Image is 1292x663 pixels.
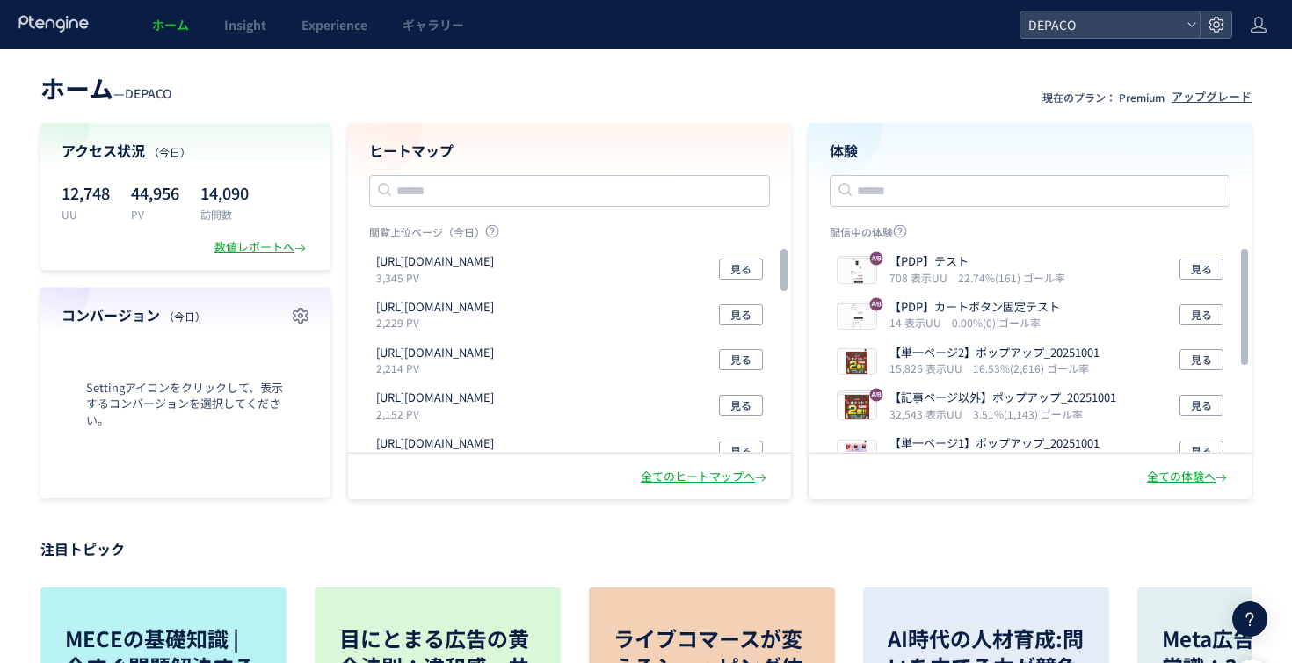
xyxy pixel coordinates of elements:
[1191,395,1212,416] span: 見る
[403,16,464,33] span: ギャラリー
[301,16,367,33] span: Experience
[719,441,763,462] button: 見る
[376,406,501,421] p: 2,152 PV
[214,239,309,256] div: 数値レポートへ
[40,70,113,106] span: ホーム
[889,435,1100,452] p: 【単一ページ1】ポップアップ_20251001
[889,299,1060,316] p: 【PDP】カートボタン固定テスト
[838,304,876,329] img: b8428d42938d0a6cacafd5a2207db8a41759396590018.jpeg
[719,304,763,325] button: 見る
[224,16,266,33] span: Insight
[889,406,969,421] i: 32,543 表示UU
[719,349,763,370] button: 見る
[730,349,751,370] span: 見る
[730,441,751,462] span: 見る
[1191,259,1212,280] span: 見る
[889,270,954,285] i: 708 表示UU
[838,441,876,465] img: f6e69b6bd3cd615202c0588b3497190f1759281533500.png
[1172,89,1252,106] div: アップグレード
[1179,395,1223,416] button: 見る
[1042,90,1165,105] p: 現在のプラン： Premium
[376,452,501,467] p: 1,290 PV
[131,207,179,222] p: PV
[131,178,179,207] p: 44,956
[1179,304,1223,325] button: 見る
[730,259,751,280] span: 見る
[889,452,963,467] i: 5,784 表示UU
[838,349,876,374] img: 4ae5c2bb8e7d63de4086b9f867a48d141759281735374.png
[369,224,770,246] p: 閲覧上位ページ（今日）
[1191,441,1212,462] span: 見る
[641,469,770,485] div: 全てのヒートマップへ
[1179,441,1223,462] button: 見る
[1191,349,1212,370] span: 見る
[376,435,494,452] p: https://depaco.daimaru-matsuzakaya.jp/shop/e/esxmas01
[719,259,763,280] button: 見る
[889,253,1058,270] p: 【PDP】テスト
[838,395,876,419] img: efb613e78dd385384c17f0edc23d335a1759280285655.png
[719,395,763,416] button: 見る
[973,406,1083,421] i: 3.51%(1,143) ゴール率
[889,345,1100,361] p: 【単一ページ2】ポップアップ_20251001
[152,16,189,33] span: ホーム
[730,395,751,416] span: 見る
[889,361,969,375] i: 15,826 表示UU
[62,305,309,325] h4: コンバージョン
[838,259,876,283] img: c513e7d9b251eb435c695b29973e1f3f1753750925059.jpeg
[62,178,110,207] p: 12,748
[62,207,110,222] p: UU
[62,141,309,161] h4: アクセス状況
[889,315,948,330] i: 14 表示UU
[40,70,172,106] div: —
[376,345,494,361] p: https://depaco.daimaru-matsuzakaya.jp/articles/list/b250924b
[1179,259,1223,280] button: 見る
[376,390,494,406] p: https://depaco.daimaru-matsuzakaya.jp/shop/default.aspx
[40,535,1252,563] p: 注目トピック
[973,361,1089,375] i: 16.53%(2,616) ゴール率
[730,304,751,325] span: 見る
[376,315,501,330] p: 2,229 PV
[376,270,501,285] p: 3,345 PV
[62,380,309,429] span: Settingアイコンをクリックして、表示するコンバージョンを選択してください。
[1179,349,1223,370] button: 見る
[830,141,1230,161] h4: 体験
[376,361,501,375] p: 2,214 PV
[369,141,770,161] h4: ヒートマップ
[376,299,494,316] p: https://depaco.daimaru-matsuzakaya.jp/shop/goods/search.aspx
[952,315,1041,330] i: 0.00%(0) ゴール率
[1023,11,1179,38] span: DEPACO
[1191,304,1212,325] span: 見る
[200,178,249,207] p: 14,090
[958,270,1065,285] i: 22.74%(161) ゴール率
[200,207,249,222] p: 訪問数
[125,84,172,102] span: DEPACO
[830,224,1230,246] p: 配信中の体験
[376,253,494,270] p: https://depaco.daimaru-matsuzakaya.jp/shop/pages/specialedition-holidaycollection.aspx
[1147,469,1230,485] div: 全ての体験へ
[149,144,191,159] span: （今日）
[889,390,1116,406] p: 【記事ページ以外】ポップアップ_20251001
[163,309,206,324] span: （今日）
[967,452,1083,467] i: 28.06%(1,623) ゴール率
